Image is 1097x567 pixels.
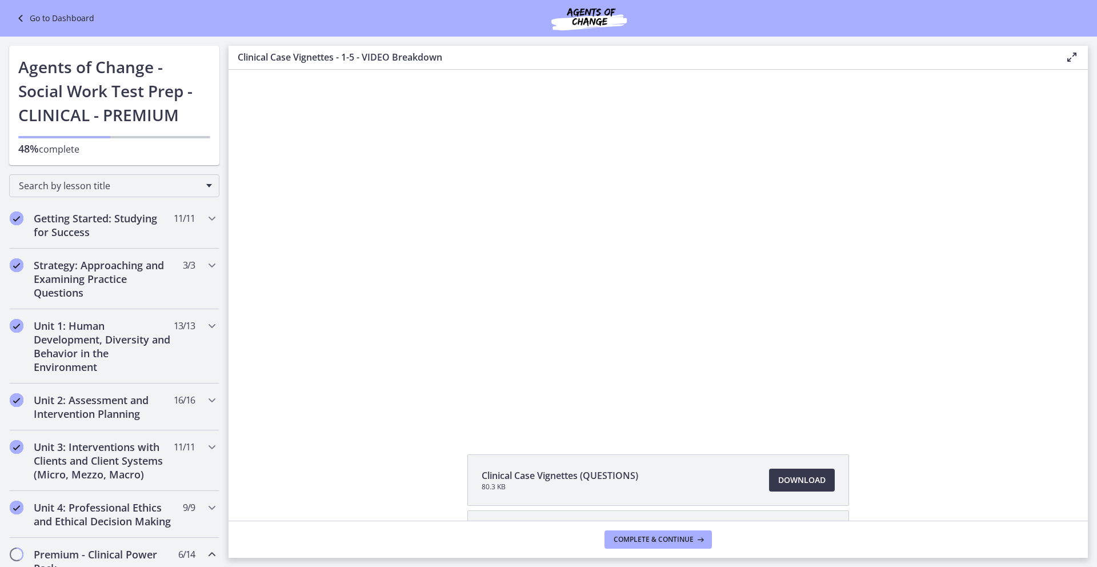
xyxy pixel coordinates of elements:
span: 48% [18,142,39,155]
span: 16 / 16 [174,393,195,407]
h3: Clinical Case Vignettes - 1-5 - VIDEO Breakdown [238,50,1047,64]
div: Search by lesson title [9,174,219,197]
i: Completed [10,258,23,272]
span: 6 / 14 [178,548,195,561]
i: Completed [10,440,23,454]
span: 11 / 11 [174,211,195,225]
iframe: To enrich screen reader interactions, please activate Accessibility in Grammarly extension settings [229,70,1088,428]
span: Complete & continue [614,535,694,544]
span: 80.3 KB [482,482,638,492]
span: 9 / 9 [183,501,195,514]
i: Completed [10,211,23,225]
h2: Getting Started: Studying for Success [34,211,173,239]
span: Search by lesson title [19,179,201,192]
span: Clinical Case Vignettes (QUESTIONS) [482,469,638,482]
h2: Unit 1: Human Development, Diversity and Behavior in the Environment [34,319,173,374]
i: Completed [10,319,23,333]
img: Agents of Change [521,5,658,32]
i: Completed [10,393,23,407]
h2: Unit 4: Professional Ethics and Ethical Decision Making [34,501,173,528]
span: 3 / 3 [183,258,195,272]
h1: Agents of Change - Social Work Test Prep - CLINICAL - PREMIUM [18,55,210,127]
h2: Unit 2: Assessment and Intervention Planning [34,393,173,421]
button: Complete & continue [604,530,712,549]
span: Download [778,473,826,487]
a: Download [769,469,835,492]
h2: Unit 3: Interventions with Clients and Client Systems (Micro, Mezzo, Macro) [34,440,173,481]
i: Completed [10,501,23,514]
h2: Strategy: Approaching and Examining Practice Questions [34,258,173,300]
a: Go to Dashboard [14,11,94,25]
span: 13 / 13 [174,319,195,333]
p: complete [18,142,210,156]
span: 11 / 11 [174,440,195,454]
